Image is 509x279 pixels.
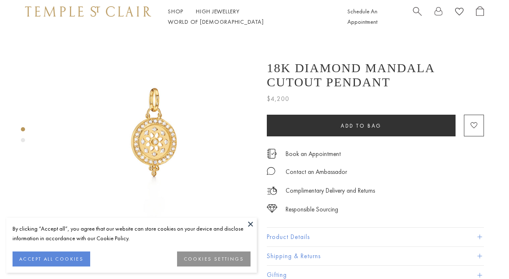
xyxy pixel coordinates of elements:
img: icon_appointment.svg [267,149,277,158]
a: World of [DEMOGRAPHIC_DATA]World of [DEMOGRAPHIC_DATA] [168,18,263,25]
button: Shipping & Returns [267,247,484,266]
a: ShopShop [168,8,183,15]
a: Search [413,6,422,27]
a: Schedule An Appointment [347,8,377,25]
div: Product gallery navigation [21,125,25,149]
a: View Wishlist [455,6,463,19]
button: Add to bag [267,115,456,136]
span: Add to bag [341,122,382,129]
button: COOKIES SETTINGS [177,251,251,266]
h1: 18K Diamond Mandala Cutout Pendant [267,61,484,89]
a: Book an Appointment [286,149,341,158]
img: icon_sourcing.svg [267,204,277,213]
nav: Main navigation [168,6,329,27]
img: Temple St. Clair [25,6,151,16]
p: Complimentary Delivery and Returns [286,186,375,196]
a: Open Shopping Bag [476,6,484,27]
button: ACCEPT ALL COOKIES [13,251,90,266]
span: $4,200 [267,93,289,104]
div: Responsible Sourcing [286,204,338,215]
button: Product Details [267,228,484,246]
div: By clicking “Accept all”, you agree that our website can store cookies on your device and disclos... [13,224,251,243]
img: icon_delivery.svg [267,186,277,196]
img: MessageIcon-01_2.svg [267,167,275,175]
div: Contact an Ambassador [286,167,347,177]
img: 18K Diamond Mandala Cutout Pendant [54,33,254,233]
a: High JewelleryHigh Jewellery [196,8,240,15]
iframe: Gorgias live chat messenger [467,240,501,271]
